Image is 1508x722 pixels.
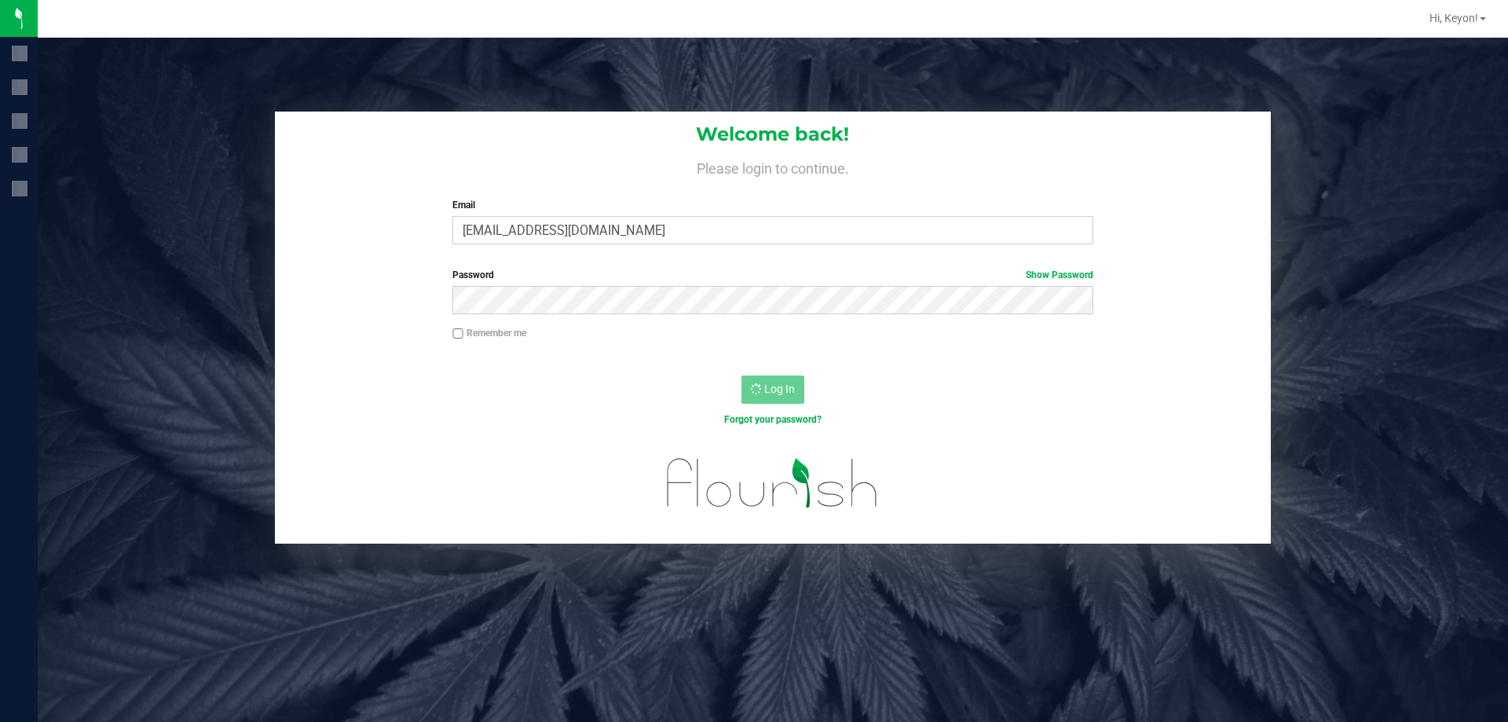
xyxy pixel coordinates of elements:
[275,124,1271,145] h1: Welcome back!
[648,443,897,523] img: flourish_logo.svg
[1429,12,1478,24] span: Hi, Keyon!
[764,383,795,395] span: Log In
[741,376,804,404] button: Log In
[275,157,1271,176] h4: Please login to continue.
[1026,269,1093,280] a: Show Password
[452,326,526,340] label: Remember me
[724,414,822,425] a: Forgot your password?
[452,198,1093,212] label: Email
[452,269,494,280] span: Password
[452,328,463,339] input: Remember me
